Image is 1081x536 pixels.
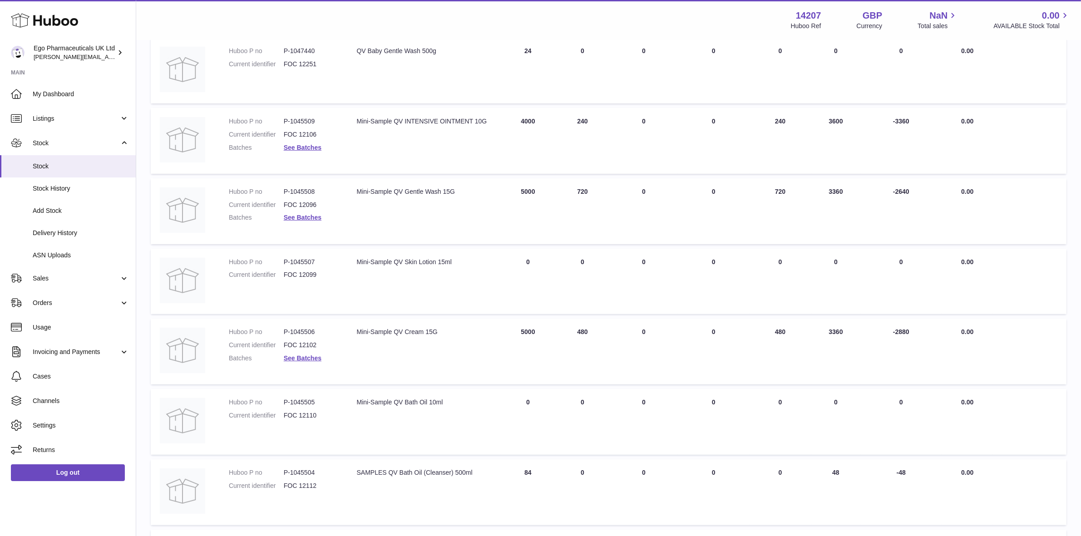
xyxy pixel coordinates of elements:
td: 5000 [501,319,555,384]
dd: FOC 12251 [284,60,339,69]
span: 0.00 [1042,10,1060,22]
dt: Current identifier [229,482,284,490]
dt: Huboo P no [229,47,284,55]
td: 0 [750,389,811,455]
td: 0 [610,389,678,455]
img: product image [160,47,205,92]
img: product image [160,117,205,162]
strong: 14207 [796,10,821,22]
dt: Huboo P no [229,468,284,477]
span: [PERSON_NAME][EMAIL_ADDRESS][PERSON_NAME][DOMAIN_NAME] [34,53,231,60]
td: 0 [811,38,861,103]
img: jane.bates@egopharm.com [11,46,25,59]
div: Mini-Sample QV INTENSIVE OINTMENT 10G [357,117,492,126]
td: 0 [610,108,678,174]
img: product image [160,187,205,233]
span: Settings [33,421,129,430]
td: 0 [750,249,811,315]
span: 0.00 [961,258,973,266]
td: 0 [811,389,861,455]
span: My Dashboard [33,90,129,98]
div: Mini-Sample QV Skin Lotion 15ml [357,258,492,266]
td: 0 [555,249,610,315]
dt: Batches [229,213,284,222]
div: Mini-Sample QV Cream 15G [357,328,492,336]
td: 0 [610,178,678,244]
span: Orders [33,299,119,307]
td: 0 [811,249,861,315]
div: Mini-Sample QV Bath Oil 10ml [357,398,492,407]
img: product image [160,468,205,514]
td: 720 [555,178,610,244]
span: Invoicing and Payments [33,348,119,356]
span: Add Stock [33,207,129,215]
dd: P-1047440 [284,47,339,55]
td: -2640 [861,178,942,244]
td: 0 [501,389,555,455]
strong: GBP [863,10,882,22]
a: NaN Total sales [918,10,958,30]
td: 3360 [811,319,861,384]
span: 0 [712,47,716,54]
td: 240 [555,108,610,174]
dt: Batches [229,143,284,152]
td: 0 [610,459,678,525]
td: 24 [501,38,555,103]
dd: FOC 12106 [284,130,339,139]
td: -3360 [861,108,942,174]
span: AVAILABLE Stock Total [993,22,1070,30]
a: Log out [11,464,125,481]
dt: Current identifier [229,411,284,420]
span: NaN [929,10,948,22]
td: 0 [610,249,678,315]
dt: Current identifier [229,270,284,279]
span: 0.00 [961,47,973,54]
td: 3360 [811,178,861,244]
img: product image [160,258,205,303]
td: 720 [750,178,811,244]
td: 48 [811,459,861,525]
span: Stock [33,162,129,171]
td: 0 [555,389,610,455]
td: 0 [555,38,610,103]
span: 0.00 [961,328,973,335]
span: ASN Uploads [33,251,129,260]
dt: Huboo P no [229,187,284,196]
td: 240 [750,108,811,174]
dd: FOC 12096 [284,201,339,209]
dt: Current identifier [229,60,284,69]
img: product image [160,328,205,373]
dd: P-1045506 [284,328,339,336]
dd: P-1045504 [284,468,339,477]
td: 0 [861,249,942,315]
dd: FOC 12099 [284,270,339,279]
span: Delivery History [33,229,129,237]
td: 0 [610,319,678,384]
div: Mini-Sample QV Gentle Wash 15G [357,187,492,196]
div: Huboo Ref [791,22,821,30]
span: Usage [33,323,129,332]
a: See Batches [284,214,321,221]
div: SAMPLES QV Bath Oil (Cleanser) 500ml [357,468,492,477]
span: 0 [712,469,716,476]
div: Currency [857,22,883,30]
td: 0 [555,459,610,525]
dt: Batches [229,354,284,363]
div: QV Baby Gentle Wash 500g [357,47,492,55]
dd: P-1045507 [284,258,339,266]
td: 3600 [811,108,861,174]
span: 0.00 [961,118,973,125]
span: 0 [712,118,716,125]
dt: Huboo P no [229,398,284,407]
span: Sales [33,274,119,283]
dd: P-1045508 [284,187,339,196]
span: Listings [33,114,119,123]
td: 0 [861,389,942,455]
dd: P-1045509 [284,117,339,126]
dd: FOC 12112 [284,482,339,490]
dd: P-1045505 [284,398,339,407]
td: 0 [750,38,811,103]
span: 0 [712,328,716,335]
span: Total sales [918,22,958,30]
span: 0.00 [961,398,973,406]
